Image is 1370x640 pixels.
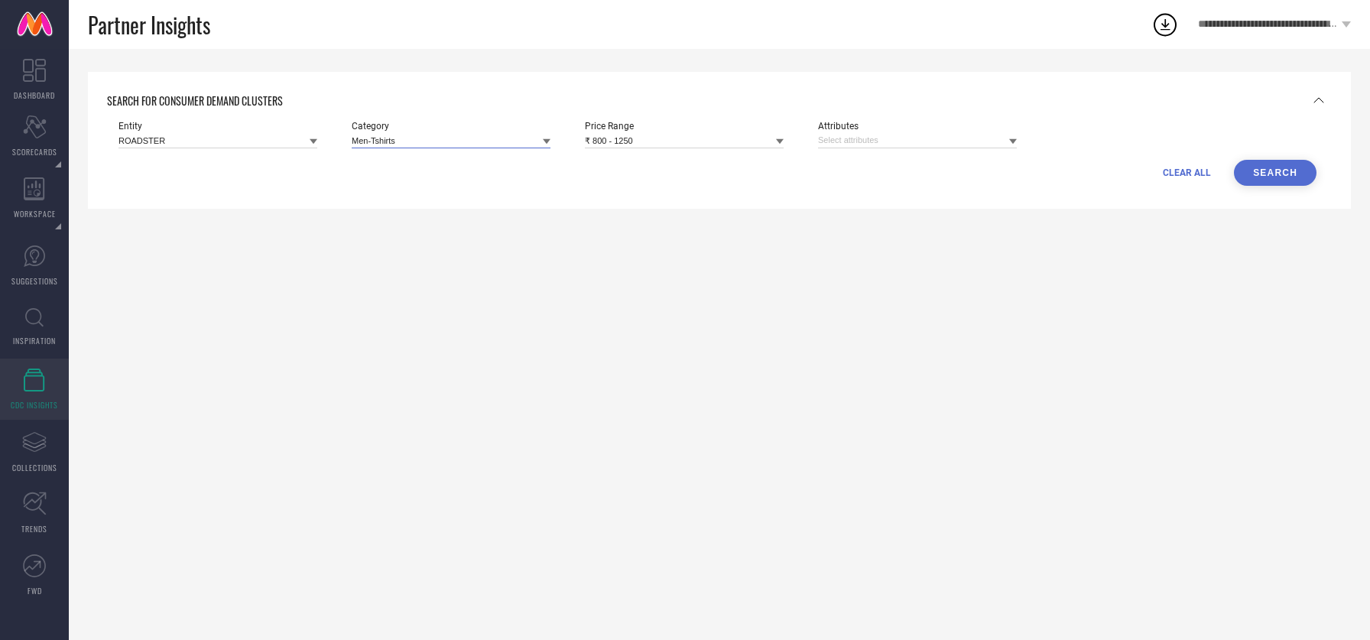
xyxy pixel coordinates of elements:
[21,523,47,534] span: TRENDS
[1163,167,1211,178] span: CLEAR ALL
[818,132,1017,148] input: Select attributes
[352,121,550,132] span: Category
[13,335,56,346] span: INSPIRATION
[585,121,784,132] span: Price Range
[14,208,56,219] span: WORKSPACE
[1234,160,1316,186] button: Search
[1151,11,1179,38] div: Open download list
[118,121,317,132] span: Entity
[12,146,57,158] span: SCORECARDS
[12,462,57,473] span: COLLECTIONS
[818,121,1017,132] span: Attributes
[14,89,55,101] span: DASHBOARD
[107,93,283,109] span: SEARCH FOR CONSUMER DEMAND CLUSTERS
[28,585,42,596] span: FWD
[88,9,210,41] span: Partner Insights
[11,399,58,411] span: CDC INSIGHTS
[11,275,58,287] span: SUGGESTIONS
